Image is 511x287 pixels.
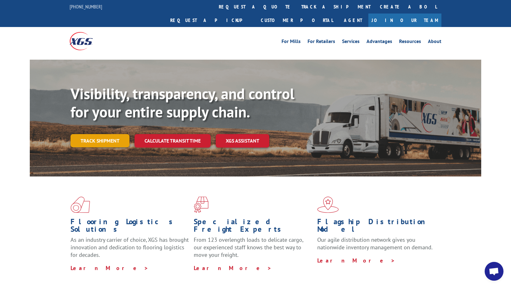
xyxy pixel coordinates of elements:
a: Services [342,39,360,46]
span: As an industry carrier of choice, XGS has brought innovation and dedication to flooring logistics... [71,236,189,258]
a: XGS ASSISTANT [216,134,269,148]
a: Learn More > [194,264,272,272]
img: xgs-icon-total-supply-chain-intelligence-red [71,197,90,213]
a: Learn More > [317,257,395,264]
div: Open chat [485,262,503,281]
a: For Mills [282,39,301,46]
a: [PHONE_NUMBER] [70,3,102,10]
a: Track shipment [71,134,129,147]
a: Customer Portal [256,14,338,27]
a: Calculate transit time [134,134,211,148]
h1: Flooring Logistics Solutions [71,218,189,236]
a: Agent [338,14,368,27]
a: About [428,39,441,46]
a: For Retailers [308,39,335,46]
a: Learn More > [71,264,149,272]
span: Our agile distribution network gives you nationwide inventory management on demand. [317,236,433,251]
a: Resources [399,39,421,46]
img: xgs-icon-flagship-distribution-model-red [317,197,339,213]
p: From 123 overlength loads to delicate cargo, our experienced staff knows the best way to move you... [194,236,312,264]
img: xgs-icon-focused-on-flooring-red [194,197,208,213]
a: Advantages [366,39,392,46]
h1: Flagship Distribution Model [317,218,436,236]
a: Request a pickup [166,14,256,27]
a: Join Our Team [368,14,441,27]
b: Visibility, transparency, and control for your entire supply chain. [71,84,294,122]
h1: Specialized Freight Experts [194,218,312,236]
